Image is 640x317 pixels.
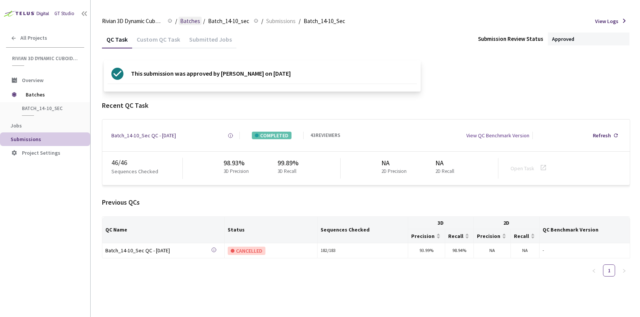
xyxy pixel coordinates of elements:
[510,165,534,172] a: Open Task
[22,149,60,156] span: Project Settings
[381,168,407,175] p: 2D Precision
[408,229,445,243] th: Precision
[299,17,301,26] li: /
[22,77,43,84] span: Overview
[445,229,474,243] th: Recall
[603,265,615,276] a: 1
[304,17,345,26] span: Batch_14-10_Sec
[466,132,529,139] div: View QC Benchmark Version
[592,269,596,273] span: left
[478,35,543,43] div: Submission Review Status
[435,158,457,168] div: NA
[26,87,77,102] span: Batches
[179,17,202,25] a: Batches
[111,158,182,168] div: 46 / 46
[381,158,410,168] div: NA
[208,17,249,26] span: Batch_14-10_sec
[22,105,78,112] span: Batch_14-10_sec
[540,217,630,243] th: QC Benchmark Version
[102,197,630,207] div: Previous QCs
[111,132,176,139] a: Batch_14-10_Sec QC - [DATE]
[593,132,611,139] div: Refresh
[54,10,74,17] div: GT Studio
[102,17,163,26] span: Rivian 3D Dynamic Cuboids[2024-25]
[224,158,252,168] div: 98.93%
[252,132,291,139] div: COMPLETED
[595,17,618,25] span: View Logs
[11,136,41,143] span: Submissions
[185,36,236,48] div: Submitted Jobs
[448,233,463,239] span: Recall
[265,17,297,25] a: Submissions
[588,264,600,277] button: left
[102,36,132,48] div: QC Task
[321,247,405,254] div: 182 / 183
[278,158,299,168] div: 99.89%
[445,243,474,258] td: 98.94%
[318,217,408,243] th: Sequences Checked
[224,168,249,175] p: 3D Precision
[435,168,454,175] p: 2D Recall
[408,243,445,258] td: 93.99%
[618,264,630,277] li: Next Page
[102,217,225,243] th: QC Name
[310,132,340,139] div: 43 REVIEWERS
[131,68,291,80] p: This submission was approved by [PERSON_NAME] on [DATE]
[228,247,265,255] div: CANCELLED
[132,36,185,48] div: Custom QC Task
[266,17,296,26] span: Submissions
[411,233,435,239] span: Precision
[477,233,500,239] span: Precision
[543,247,627,254] div: -
[261,17,263,26] li: /
[203,17,205,26] li: /
[474,243,511,258] td: NA
[603,264,615,277] li: 1
[474,217,540,229] th: 2D
[105,246,211,255] div: Batch_14-10_Sec QC - [DATE]
[111,168,158,175] p: Sequences Checked
[102,101,630,110] div: Recent QC Task
[225,217,318,243] th: Status
[12,55,80,62] span: Rivian 3D Dynamic Cuboids[2024-25]
[20,35,47,41] span: All Projects
[511,243,540,258] td: NA
[618,264,630,277] button: right
[622,269,626,273] span: right
[514,233,529,239] span: Recall
[11,122,22,129] span: Jobs
[105,246,211,255] a: Batch_14-10_Sec QC - [DATE]
[278,168,296,175] p: 3D Recall
[175,17,177,26] li: /
[408,217,474,229] th: 3D
[511,229,540,243] th: Recall
[474,229,511,243] th: Precision
[588,264,600,277] li: Previous Page
[180,17,200,26] span: Batches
